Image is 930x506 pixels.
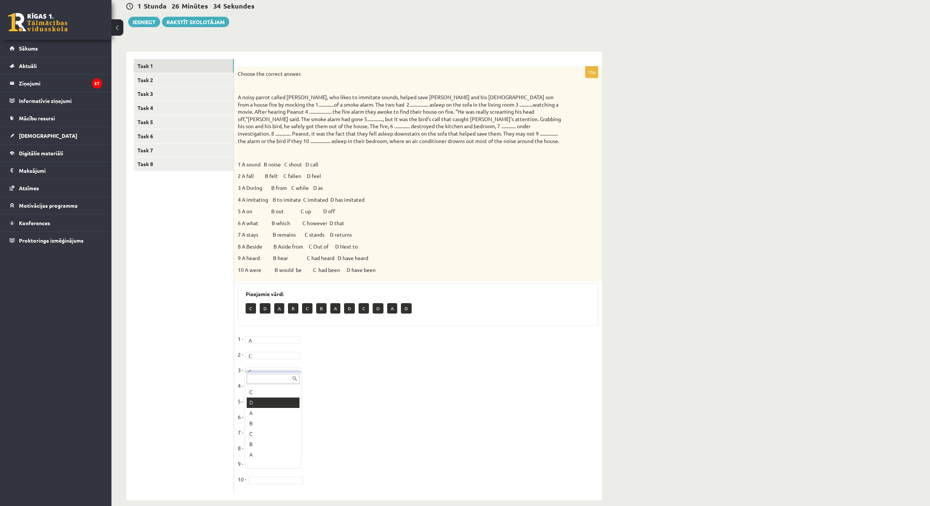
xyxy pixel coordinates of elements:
div: B [247,418,299,429]
div: C [247,387,299,398]
div: D [247,398,299,408]
div: A [247,408,299,418]
div: B [247,439,299,450]
div: C [247,429,299,439]
div: A [247,450,299,460]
